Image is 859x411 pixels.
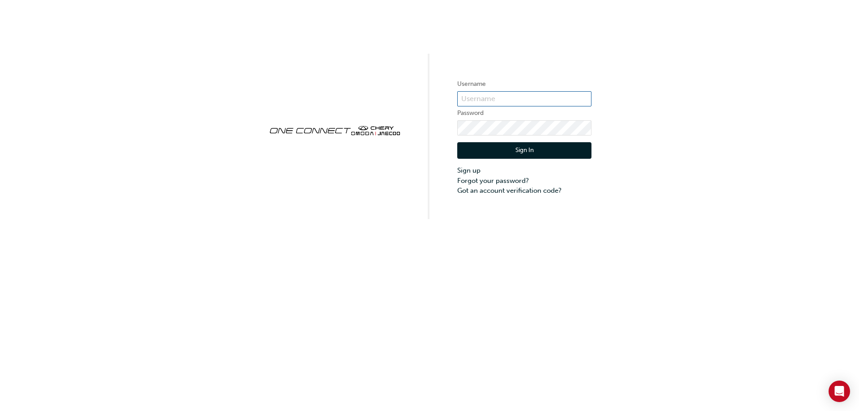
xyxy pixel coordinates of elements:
div: Open Intercom Messenger [829,381,850,402]
a: Got an account verification code? [457,186,591,196]
a: Forgot your password? [457,176,591,186]
a: Sign up [457,165,591,176]
button: Sign In [457,142,591,159]
label: Username [457,79,591,89]
label: Password [457,108,591,119]
img: oneconnect [268,118,402,141]
input: Username [457,91,591,106]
